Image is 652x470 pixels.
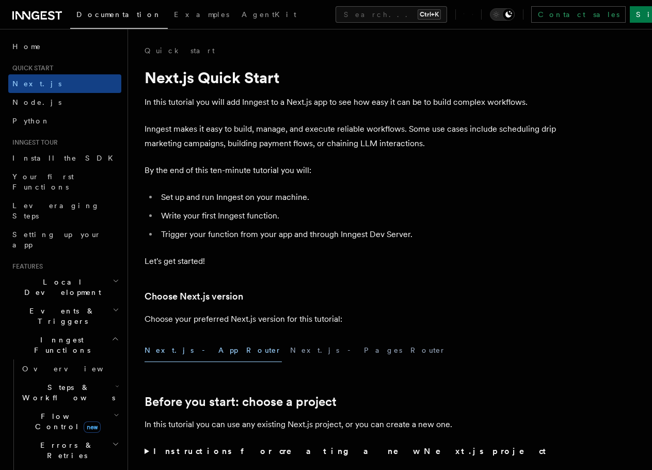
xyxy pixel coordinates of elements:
[12,117,50,125] span: Python
[8,273,121,302] button: Local Development
[8,64,53,72] span: Quick start
[145,417,558,432] p: In this tutorial you can use any existing Next.js project, or you can create a new one.
[76,10,162,19] span: Documentation
[8,93,121,112] a: Node.js
[8,331,121,359] button: Inngest Functions
[18,378,121,407] button: Steps & Workflows
[18,440,112,461] span: Errors & Retries
[8,302,121,331] button: Events & Triggers
[22,365,129,373] span: Overview
[145,45,215,56] a: Quick start
[174,10,229,19] span: Examples
[158,190,558,205] li: Set up and run Inngest on your machine.
[145,163,558,178] p: By the end of this ten-minute tutorial you will:
[8,149,121,167] a: Install the SDK
[290,339,446,362] button: Next.js - Pages Router
[168,3,235,28] a: Examples
[8,335,112,355] span: Inngest Functions
[12,80,61,88] span: Next.js
[8,74,121,93] a: Next.js
[8,112,121,130] a: Python
[158,209,558,223] li: Write your first Inngest function.
[8,306,113,326] span: Events & Triggers
[145,289,243,304] a: Choose Next.js version
[18,359,121,378] a: Overview
[153,446,550,456] strong: Instructions for creating a new Next.js project
[145,444,558,459] summary: Instructions for creating a new Next.js project
[12,154,119,162] span: Install the SDK
[8,277,113,297] span: Local Development
[12,98,61,106] span: Node.js
[18,411,114,432] span: Flow Control
[336,6,447,23] button: Search...Ctrl+K
[70,3,168,29] a: Documentation
[242,10,296,19] span: AgentKit
[8,225,121,254] a: Setting up your app
[84,421,101,433] span: new
[145,395,337,409] a: Before you start: choose a project
[8,138,58,147] span: Inngest tour
[145,312,558,326] p: Choose your preferred Next.js version for this tutorial:
[145,95,558,109] p: In this tutorial you will add Inngest to a Next.js app to see how easy it can be to build complex...
[145,254,558,269] p: Let's get started!
[418,9,441,20] kbd: Ctrl+K
[158,227,558,242] li: Trigger your function from your app and through Inngest Dev Server.
[12,230,101,249] span: Setting up your app
[18,407,121,436] button: Flow Controlnew
[490,8,515,21] button: Toggle dark mode
[12,173,74,191] span: Your first Functions
[145,68,558,87] h1: Next.js Quick Start
[8,196,121,225] a: Leveraging Steps
[12,41,41,52] span: Home
[145,339,282,362] button: Next.js - App Router
[8,262,43,271] span: Features
[12,201,100,220] span: Leveraging Steps
[8,167,121,196] a: Your first Functions
[531,6,626,23] a: Contact sales
[18,436,121,465] button: Errors & Retries
[145,122,558,151] p: Inngest makes it easy to build, manage, and execute reliable workflows. Some use cases include sc...
[18,382,115,403] span: Steps & Workflows
[8,37,121,56] a: Home
[235,3,303,28] a: AgentKit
